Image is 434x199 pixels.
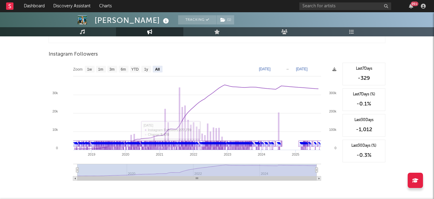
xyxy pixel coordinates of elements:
text: [DATE] [259,67,271,71]
text: 2021 [156,153,163,156]
a: ✎ [140,142,143,145]
button: 99+ [409,4,413,9]
text: Zoom [73,67,83,72]
a: ✎ [308,142,311,145]
a: ✎ [314,142,316,145]
text: [DATE] [296,67,308,71]
text: 1y [144,67,148,72]
div: -1,012 [346,126,382,133]
text: 100k [329,128,336,131]
text: 200k [329,109,336,113]
text: 2024 [258,153,265,156]
text: YTD [131,67,139,72]
div: 99 + [411,2,418,6]
text: 2019 [88,153,95,156]
div: Last 7 Days [346,66,382,72]
text: 10k [52,128,58,131]
a: ✎ [268,142,271,145]
a: ✎ [254,142,257,145]
div: [PERSON_NAME] [95,15,170,25]
div: Last 30 Days (%) [346,143,382,149]
a: ✎ [73,142,76,145]
text: 1w [87,67,92,72]
a: ✎ [261,142,264,145]
a: ✎ [226,142,229,145]
a: ✎ [195,142,198,145]
div: -329 [346,75,382,82]
div: -0.3 % [346,152,382,159]
a: ✎ [264,142,267,145]
text: 0 [335,146,336,150]
a: ✎ [126,142,129,145]
span: ( 1 ) [216,15,234,24]
a: ✎ [124,142,127,145]
text: → [286,67,289,71]
span: Instagram Followers [49,51,98,58]
a: ✎ [90,142,93,145]
text: 2022 [190,153,197,156]
div: Last 7 Days (%) [346,92,382,97]
text: 0 [56,146,58,150]
a: ✎ [318,142,321,145]
text: 6m [121,67,126,72]
text: 2025 [292,153,299,156]
button: Tracking [178,15,216,24]
text: 1m [98,67,103,72]
div: Last 30 Days [346,117,382,123]
a: ✎ [277,142,279,145]
a: ✎ [299,142,302,145]
text: All [155,67,160,72]
text: 3m [110,67,115,72]
a: ✎ [84,142,87,145]
a: ✎ [270,142,273,145]
text: 2023 [224,153,231,156]
a: ✎ [260,142,263,145]
input: Search for artists [299,2,391,10]
text: 300k [329,91,336,95]
a: ✎ [199,142,202,145]
text: 20k [52,109,58,113]
text: 2020 [122,153,129,156]
div: -0.1 % [346,100,382,108]
button: (1) [217,15,234,24]
a: ✎ [78,142,80,145]
text: 30k [52,91,58,95]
